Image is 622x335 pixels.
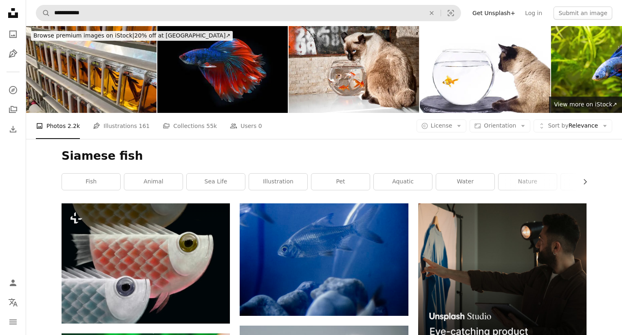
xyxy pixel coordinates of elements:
[5,101,21,118] a: Collections
[468,7,520,20] a: Get Unsplash+
[5,294,21,311] button: Language
[5,26,21,42] a: Photos
[33,32,134,39] span: Browse premium images on iStock |
[5,275,21,291] a: Log in / Sign up
[26,26,157,113] img: Image of vibrant siamese fighting fish in exotic tropical aquarium tank / aquatic animals in tanks
[484,122,516,129] span: Orientation
[62,260,230,267] a: Life in the deep of water, group of fishes with pink coral reef underwater, fantasy painting, art...
[249,174,307,190] a: illustration
[374,174,432,190] a: aquatic
[417,119,467,132] button: License
[36,5,50,21] button: Search Unsplash
[289,26,419,113] img: Close-up of siamese kitten looking up at goldfish
[436,174,494,190] a: water
[578,174,587,190] button: scroll list to the right
[139,121,150,130] span: 161
[420,26,550,113] img: Curious Siamese Cat Watching Goldfish
[62,203,230,324] img: Life in the deep of water, group of fishes with pink coral reef underwater, fantasy painting, art...
[423,5,441,21] button: Clear
[230,113,262,139] a: Users 0
[5,314,21,330] button: Menu
[240,203,408,315] img: fish in water
[36,5,461,21] form: Find visuals sitewide
[498,174,557,190] a: nature
[124,174,183,190] a: animal
[548,122,598,130] span: Relevance
[62,174,120,190] a: fish
[5,82,21,98] a: Explore
[311,174,370,190] a: pet
[5,121,21,137] a: Download History
[5,5,21,23] a: Home — Unsplash
[258,121,262,130] span: 0
[163,113,217,139] a: Collections 55k
[554,7,612,20] button: Submit an image
[62,149,587,163] h1: Siamese fish
[520,7,547,20] a: Log in
[534,119,612,132] button: Sort byRelevance
[470,119,530,132] button: Orientation
[26,26,238,46] a: Browse premium images on iStock|20% off at [GEOGRAPHIC_DATA]↗
[549,97,622,113] a: View more on iStock↗
[93,113,150,139] a: Illustrations 161
[157,26,288,113] img: Movement power of betta fighting fish over isolated black background. The moving moment beautiful...
[33,32,230,39] span: 20% off at [GEOGRAPHIC_DATA] ↗
[441,5,461,21] button: Visual search
[5,46,21,62] a: Illustrations
[431,122,452,129] span: License
[561,174,619,190] a: fighting
[240,256,408,263] a: fish in water
[206,121,217,130] span: 55k
[554,101,617,108] span: View more on iStock ↗
[187,174,245,190] a: sea life
[548,122,568,129] span: Sort by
